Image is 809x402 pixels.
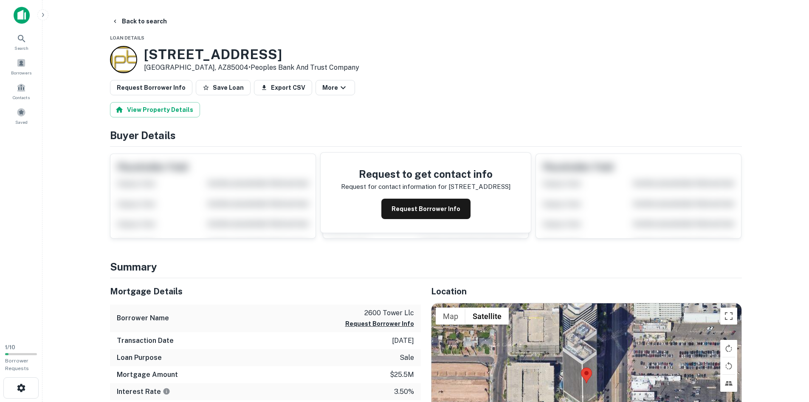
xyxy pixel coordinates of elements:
button: Save Loan [196,80,251,95]
p: 3.50% [394,387,414,397]
p: $25.5m [390,370,414,380]
a: Contacts [3,80,40,103]
a: Borrowers [3,55,40,78]
button: Back to search [108,14,170,29]
span: Borrower Requests [5,358,29,371]
a: Search [3,30,40,53]
h4: Request to get contact info [341,166,510,182]
p: [STREET_ADDRESS] [448,182,510,192]
h3: [STREET_ADDRESS] [144,46,359,63]
a: Saved [3,104,40,127]
button: Rotate map clockwise [720,340,737,357]
span: 1 / 10 [5,344,15,351]
h6: Loan Purpose [117,353,162,363]
h6: Mortgage Amount [117,370,178,380]
span: Saved [15,119,28,125]
span: Search [14,45,28,51]
p: [GEOGRAPHIC_DATA], AZ85004 • [144,63,359,73]
svg: The interest rates displayed on the website are for informational purposes only and may be report... [163,388,170,395]
button: More [316,80,355,95]
a: Peoples Bank And Trust Company [251,63,359,71]
h5: Mortgage Details [110,285,421,298]
button: Tilt map [720,375,737,392]
p: Request for contact information for [341,182,447,192]
h6: Transaction Date [117,336,174,346]
button: Rotate map counterclockwise [720,357,737,374]
button: Show satellite imagery [465,308,509,325]
span: Loan Details [110,35,144,40]
iframe: Chat Widget [767,334,809,375]
button: Request Borrower Info [110,80,192,95]
button: Request Borrower Info [381,199,471,219]
button: Request Borrower Info [345,319,414,329]
h4: Summary [110,259,742,274]
span: Borrowers [11,69,31,76]
button: View Property Details [110,102,200,117]
button: Show street map [436,308,465,325]
p: sale [400,353,414,363]
button: Export CSV [254,80,312,95]
h5: Location [431,285,742,298]
p: 2600 tower llc [345,308,414,318]
h6: Borrower Name [117,313,169,323]
img: capitalize-icon.png [14,7,30,24]
p: [DATE] [392,336,414,346]
h6: Interest Rate [117,387,170,397]
span: Contacts [13,94,30,101]
button: Toggle fullscreen view [720,308,737,325]
h4: Buyer Details [110,128,742,143]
